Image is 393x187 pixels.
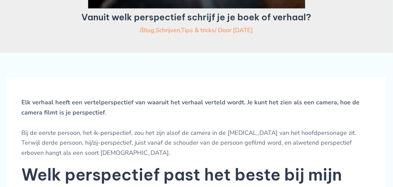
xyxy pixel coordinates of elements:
p: . Bij de eerste persoon, het ik-perspectief, zou het zijn alsof de camera in de [MEDICAL_DATA] va... [21,98,372,158]
span: , , [142,26,215,34]
a: [DATE] [233,26,253,34]
strong: Elk verhaal heeft een vertelperspectief van waaruit het verhaal verteld wordt. Je kunt het zien a... [21,98,359,117]
div: / / Door [25,26,368,35]
a: Schrijven [156,26,180,34]
a: Tips & tricks [181,26,215,34]
h1: Vanuit welk perspectief schrijf je je boek of verhaal? [25,12,368,22]
a: Blog [142,26,155,34]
